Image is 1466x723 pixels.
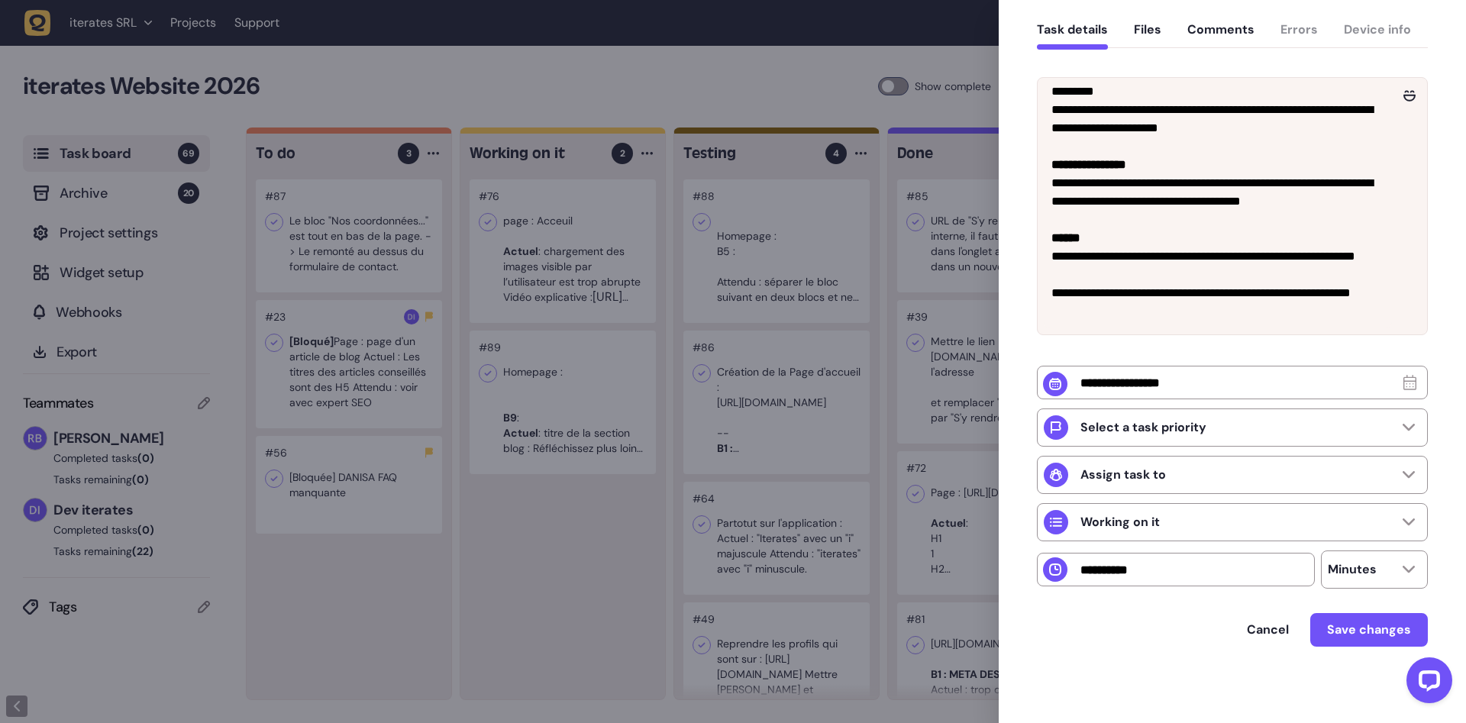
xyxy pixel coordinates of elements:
span: Save changes [1327,624,1411,636]
p: Select a task priority [1080,420,1206,435]
span: Cancel [1247,624,1289,636]
button: Comments [1187,22,1254,50]
iframe: LiveChat chat widget [1394,651,1458,715]
p: Assign task to [1080,467,1166,483]
button: Cancel [1232,615,1304,645]
button: Save changes [1310,613,1428,647]
p: Working on it [1080,515,1160,530]
button: Files [1134,22,1161,50]
p: Minutes [1328,562,1377,577]
button: Task details [1037,22,1108,50]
